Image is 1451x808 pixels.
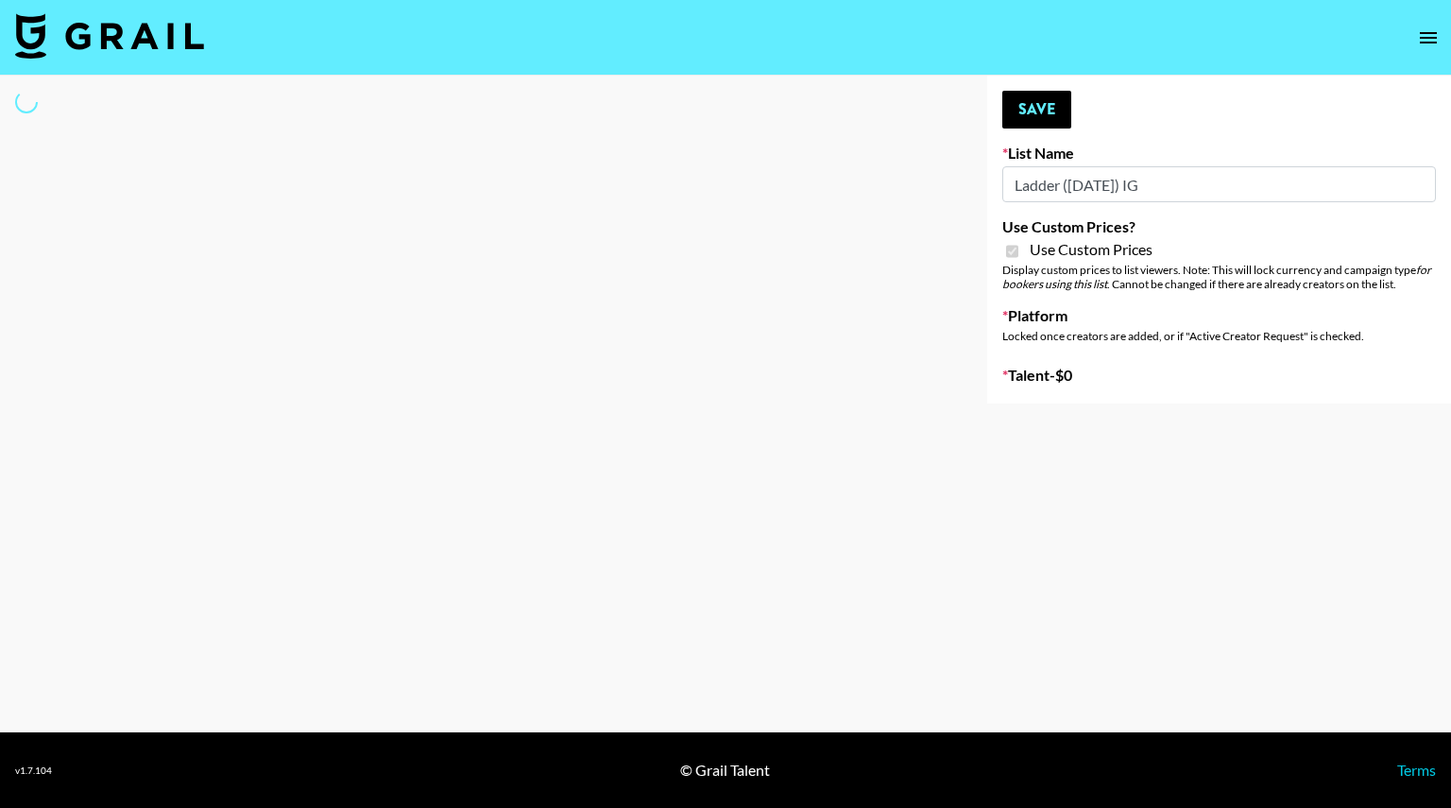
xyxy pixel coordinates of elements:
div: Display custom prices to list viewers. Note: This will lock currency and campaign type . Cannot b... [1002,263,1436,291]
button: open drawer [1409,19,1447,57]
div: v 1.7.104 [15,765,52,777]
label: List Name [1002,144,1436,163]
div: Locked once creators are added, or if "Active Creator Request" is checked. [1002,329,1436,343]
button: Save [1002,91,1071,129]
span: Use Custom Prices [1030,240,1152,259]
div: © Grail Talent [680,761,770,780]
a: Terms [1397,761,1436,779]
label: Platform [1002,306,1436,325]
label: Use Custom Prices? [1002,217,1436,236]
img: Grail Talent [15,13,204,59]
em: for bookers using this list [1002,263,1431,291]
label: Talent - $ 0 [1002,366,1436,385]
